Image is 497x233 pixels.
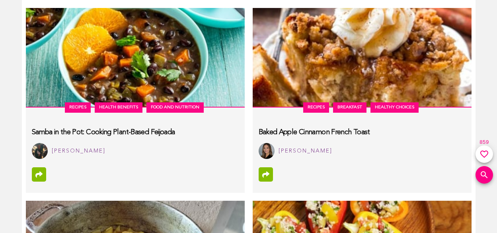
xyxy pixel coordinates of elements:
[26,8,245,108] img: samba-in-the-pot-cooking-plant-based-feijoada
[370,102,419,113] a: Healthy Choices
[32,129,175,136] h3: Samba in the Pot: Cooking Plant-Based Feijoada
[65,102,91,113] a: Recipes
[26,122,245,164] a: Samba in the Pot: Cooking Plant-Based Feijoada Alexis Fedrick [PERSON_NAME]
[279,146,332,156] div: [PERSON_NAME]
[259,129,370,136] h3: Baked Apple Cinnamon French Toast
[146,102,204,113] a: Food and Nutrition
[259,143,275,159] img: Jasmine Oregel
[32,143,48,159] img: Alexis Fedrick
[457,195,497,233] iframe: Chat Widget
[253,8,472,108] img: baked-apple-cinnamon-French-toast
[253,122,472,164] a: Baked Apple Cinnamon French Toast Jasmine Oregel [PERSON_NAME]
[333,102,366,113] a: Breakfast
[303,102,329,113] a: Recipes
[95,102,142,113] a: Health Benefits
[52,146,105,156] div: [PERSON_NAME]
